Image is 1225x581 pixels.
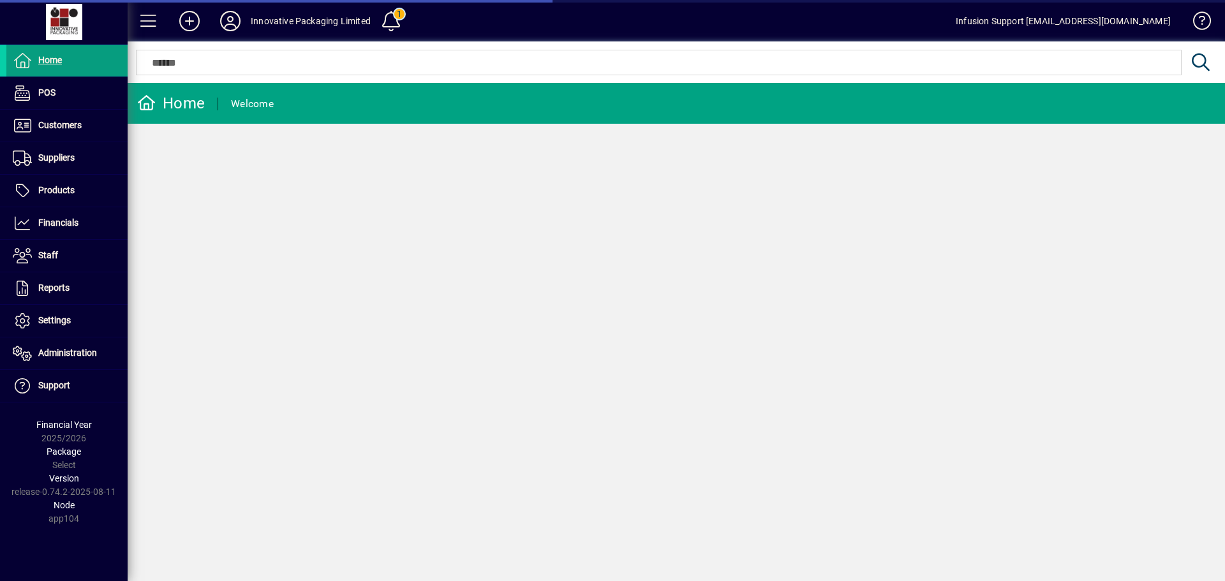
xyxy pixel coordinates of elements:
span: Suppliers [38,152,75,163]
div: Home [137,93,205,114]
span: Financials [38,217,78,228]
span: Administration [38,348,97,358]
span: Package [47,446,81,457]
a: Settings [6,305,128,337]
span: Reports [38,283,70,293]
a: Knowledge Base [1184,3,1209,44]
span: Version [49,473,79,483]
span: Settings [38,315,71,325]
a: Reports [6,272,128,304]
a: Financials [6,207,128,239]
a: Administration [6,337,128,369]
span: Node [54,500,75,510]
span: Customers [38,120,82,130]
span: POS [38,87,56,98]
div: Infusion Support [EMAIL_ADDRESS][DOMAIN_NAME] [956,11,1171,31]
a: Customers [6,110,128,142]
span: Financial Year [36,420,92,430]
span: Home [38,55,62,65]
div: Innovative Packaging Limited [251,11,371,31]
a: Products [6,175,128,207]
a: Suppliers [6,142,128,174]
button: Profile [210,10,251,33]
button: Add [169,10,210,33]
span: Products [38,185,75,195]
span: Support [38,380,70,390]
a: POS [6,77,128,109]
span: Staff [38,250,58,260]
div: Welcome [231,94,274,114]
a: Staff [6,240,128,272]
a: Support [6,370,128,402]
